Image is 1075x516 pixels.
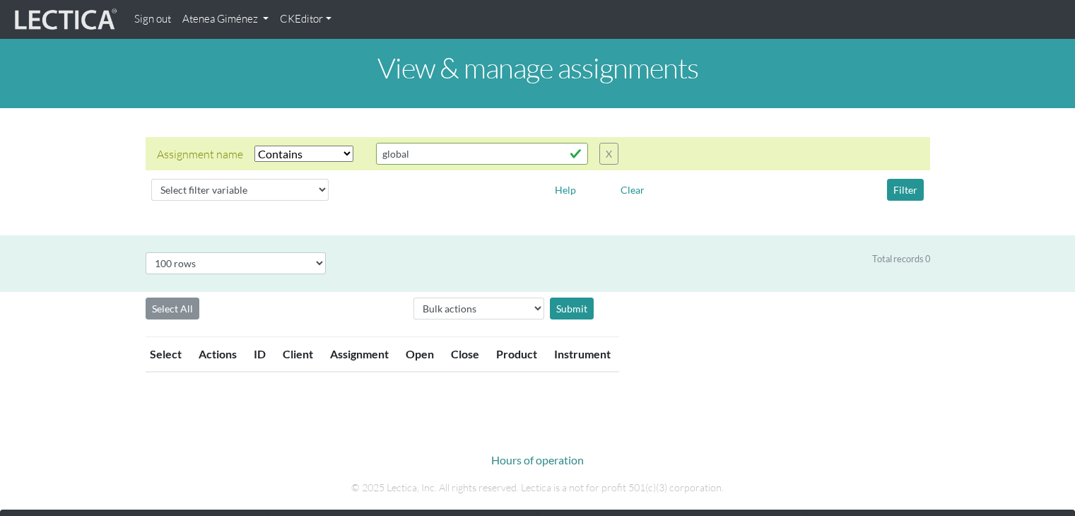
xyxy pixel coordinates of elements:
[599,143,618,165] button: X
[11,6,117,33] img: lecticalive
[442,337,488,373] th: Close
[274,337,322,373] th: Client
[397,337,442,373] th: Open
[274,6,337,33] a: CKEditor
[548,182,582,195] a: Help
[614,179,651,201] button: Clear
[550,298,594,319] div: Submit
[491,453,584,467] a: Hours of operation
[146,480,930,496] p: © 2025 Lectica, Inc. All rights reserved. Lectica is a not for profit 501(c)(3) corporation.
[488,337,546,373] th: Product
[146,337,190,373] th: Select
[190,337,245,373] th: Actions
[322,337,397,373] th: Assignment
[872,252,930,266] div: Total records 0
[887,179,924,201] button: Filter
[177,6,274,33] a: Atenea Giménez
[157,146,243,163] div: Assignment name
[546,337,619,373] th: Instrument
[548,179,582,201] button: Help
[129,6,177,33] a: Sign out
[245,337,274,373] th: ID
[146,298,199,319] button: Select All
